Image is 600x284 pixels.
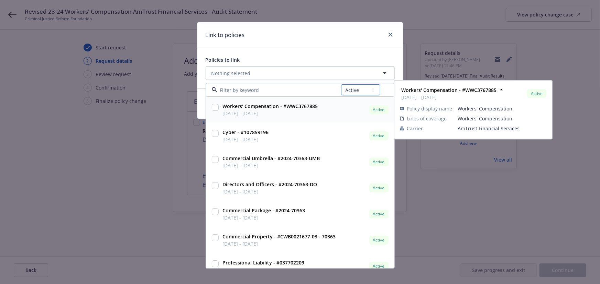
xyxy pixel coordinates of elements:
[401,87,497,93] strong: Workers' Compensation - #WWC3767885
[401,94,497,101] span: [DATE] - [DATE]
[223,129,269,136] strong: Cyber - #107859196
[458,125,546,132] span: AmTrust Financial Services
[223,110,318,117] span: [DATE] - [DATE]
[223,240,336,248] span: [DATE] - [DATE]
[458,105,546,112] span: Workers' Compensation
[386,31,395,39] a: close
[211,70,251,77] span: Nothing selected
[223,214,305,222] span: [DATE] - [DATE]
[223,136,269,143] span: [DATE] - [DATE]
[223,188,317,196] span: [DATE] - [DATE]
[223,181,317,188] strong: Directors and Officers - #2024-70363-DO
[372,185,386,191] span: Active
[223,260,305,266] strong: Professional Liability - #037702209
[372,107,386,113] span: Active
[206,57,240,63] span: Policies to link
[372,263,386,270] span: Active
[372,211,386,217] span: Active
[223,155,320,162] strong: Commercial Umbrella - #2024-70363-UMB
[530,91,544,97] span: Active
[407,115,447,122] span: Lines of coverage
[372,133,386,139] span: Active
[372,237,386,244] span: Active
[223,234,336,240] strong: Commercial Property - #CWB0021677-03 - 70363
[407,125,423,132] span: Carrier
[223,103,318,110] strong: Workers' Compensation - #WWC3767885
[458,115,546,122] span: Workers' Compensation
[206,31,245,39] h1: Link to policies
[217,86,341,94] input: Filter by keyword
[223,208,305,214] strong: Commercial Package - #2024-70363
[206,66,395,80] button: Nothing selected
[372,159,386,165] span: Active
[223,162,320,169] span: [DATE] - [DATE]
[407,105,452,112] span: Policy display name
